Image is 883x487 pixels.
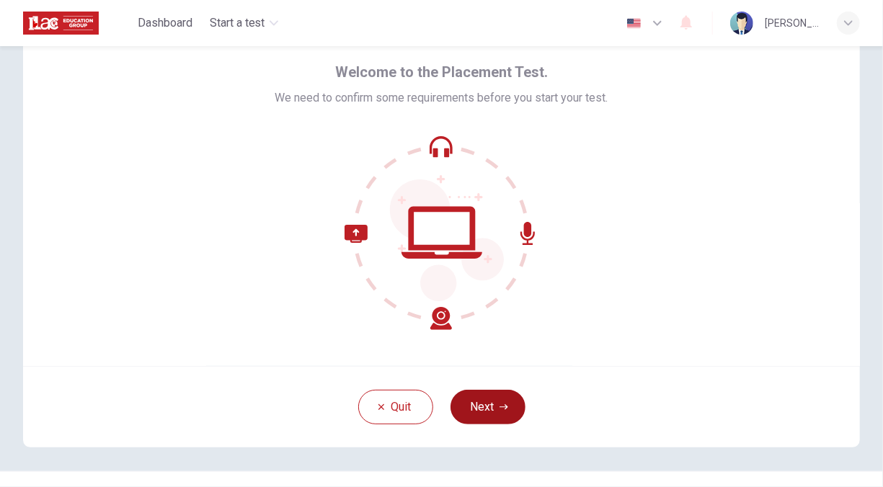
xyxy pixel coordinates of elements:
span: Welcome to the Placement Test. [335,61,548,84]
span: We need to confirm some requirements before you start your test. [275,89,608,107]
img: ILAC logo [23,9,99,37]
img: en [625,18,643,29]
a: ILAC logo [23,9,132,37]
button: Dashboard [132,10,198,36]
div: [PERSON_NAME] [765,14,820,32]
img: Profile picture [730,12,753,35]
span: Start a test [210,14,265,32]
span: Dashboard [138,14,192,32]
button: Start a test [204,10,284,36]
button: Next [451,390,525,424]
button: Quit [358,390,433,424]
